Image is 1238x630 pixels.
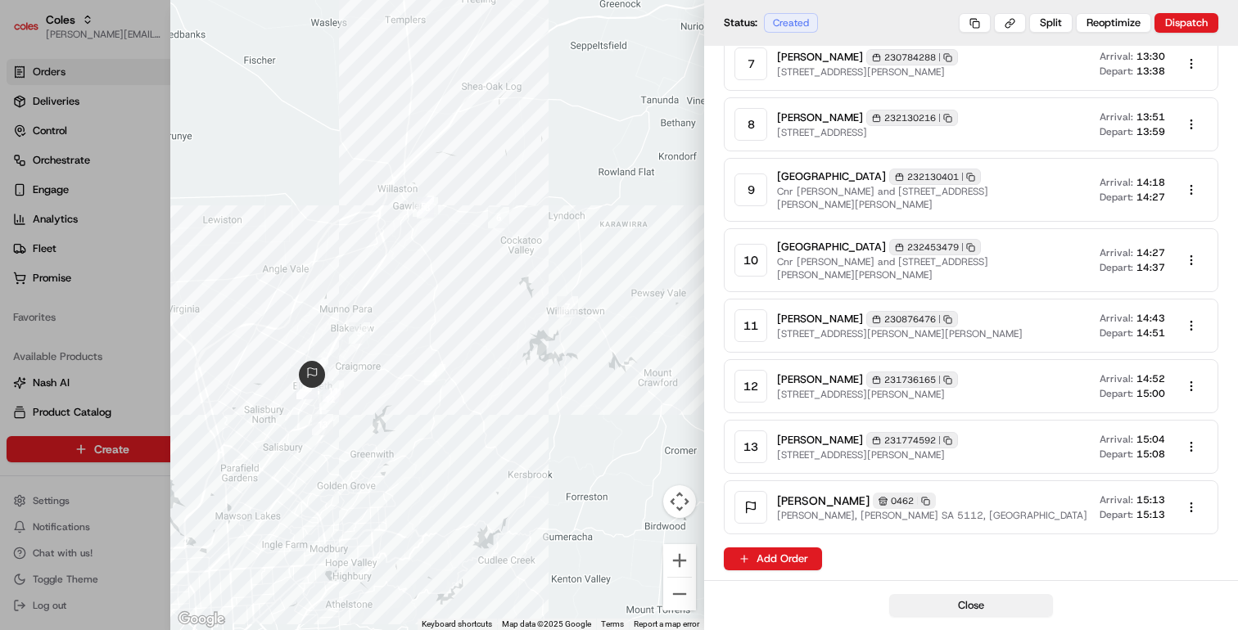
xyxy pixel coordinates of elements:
[1100,448,1133,461] span: Depart:
[734,309,767,342] div: 11
[43,106,295,123] input: Got a question? Start typing here...
[777,255,1087,281] span: Cnr [PERSON_NAME] and [STREET_ADDRESS][PERSON_NAME][PERSON_NAME]
[734,108,767,141] div: 8
[1136,125,1165,138] span: 13:59
[866,311,958,327] div: 230876476
[777,327,1023,340] span: [STREET_ADDRESS][PERSON_NAME][PERSON_NAME]
[777,65,958,79] span: [STREET_ADDRESS][PERSON_NAME]
[889,239,981,255] div: 232453479
[299,361,325,387] div: route_end-rte_o2bpMvkMBJzgeuzehUymsQ
[1100,191,1133,204] span: Depart:
[777,312,863,326] span: [PERSON_NAME]
[1136,312,1165,325] span: 14:43
[1136,65,1165,78] span: 13:38
[764,13,818,33] div: Created
[1136,261,1165,274] span: 14:37
[1136,387,1165,400] span: 15:00
[1136,191,1165,204] span: 14:27
[319,389,341,410] div: waypoint-rte_o2bpMvkMBJzgeuzehUymsQ
[1136,326,1165,340] span: 14:51
[323,380,344,402] div: waypoint-rte_o2bpMvkMBJzgeuzehUymsQ
[663,544,696,577] button: Zoom in
[307,358,328,379] div: waypoint-rte_o2bpMvkMBJzgeuzehUymsQ
[33,254,46,268] img: 1736555255976-a54dd68f-1ca7-489b-9aae-adbdc363a1c4
[1100,508,1133,521] span: Depart:
[424,364,445,385] div: waypoint-rte_o2bpMvkMBJzgeuzehUymsQ
[866,49,958,65] div: 230784288
[777,126,958,139] span: [STREET_ADDRESS]
[777,448,958,461] span: [STREET_ADDRESS][PERSON_NAME]
[866,371,958,388] div: 231736165
[488,207,509,228] div: waypoint-rte_o2bpMvkMBJzgeuzehUymsQ
[777,50,863,65] span: [PERSON_NAME]
[1100,372,1133,385] span: Arrival:
[16,213,110,226] div: Past conversations
[1154,13,1218,33] button: Dispatch
[1100,125,1133,138] span: Depart:
[663,578,696,610] button: Zoom out
[1100,326,1133,340] span: Depart:
[777,169,886,184] span: [GEOGRAPHIC_DATA]
[1029,13,1073,33] button: Split
[734,244,767,277] div: 10
[634,619,699,628] a: Report a map error
[115,361,198,374] a: Powered byPylon
[734,430,767,463] div: 13
[74,173,225,186] div: We're available if you need us!
[1136,50,1165,63] span: 13:30
[74,156,269,173] div: Start new chat
[777,509,1087,522] span: [PERSON_NAME], [PERSON_NAME] SA 5112, [GEOGRAPHIC_DATA]
[1100,493,1133,506] span: Arrival:
[312,414,333,435] div: waypoint-rte_o2bpMvkMBJzgeuzehUymsQ
[777,240,886,254] span: [GEOGRAPHIC_DATA]
[1136,176,1165,189] span: 14:18
[557,296,578,317] div: waypoint-rte_o2bpMvkMBJzgeuzehUymsQ
[1100,246,1133,259] span: Arrival:
[1136,493,1165,506] span: 15:13
[734,173,767,206] div: 9
[866,432,958,448] div: 231774592
[155,322,263,338] span: API Documentation
[136,254,142,267] span: •
[1100,110,1133,124] span: Arrival:
[1100,433,1133,446] span: Arrival:
[866,110,958,126] div: 232130216
[422,619,492,630] button: Keyboard shortcuts
[1136,433,1165,446] span: 15:04
[601,619,624,628] a: Terms (opens in new tab)
[349,322,370,344] div: waypoint-rte_o2bpMvkMBJzgeuzehUymsQ
[296,378,318,399] div: waypoint-rte_o2bpMvkMBJzgeuzehUymsQ
[1136,246,1165,259] span: 14:27
[33,322,125,338] span: Knowledge Base
[51,254,133,267] span: [PERSON_NAME]
[1076,13,1151,33] button: Reoptimize
[254,209,298,229] button: See all
[1100,387,1133,400] span: Depart:
[777,110,863,125] span: [PERSON_NAME]
[777,388,958,401] span: [STREET_ADDRESS][PERSON_NAME]
[1100,50,1133,63] span: Arrival:
[873,493,936,509] div: 0462
[163,362,198,374] span: Pylon
[145,254,178,267] span: [DATE]
[34,156,64,186] img: 1756434665150-4e636765-6d04-44f2-b13a-1d7bbed723a0
[777,185,1087,211] span: Cnr [PERSON_NAME] and [STREET_ADDRESS][PERSON_NAME][PERSON_NAME]
[1136,110,1165,124] span: 13:51
[502,619,591,628] span: Map data ©2025 Google
[16,156,46,186] img: 1736555255976-a54dd68f-1ca7-489b-9aae-adbdc363a1c4
[777,433,863,448] span: [PERSON_NAME]
[138,323,151,336] div: 💻
[132,315,269,344] a: 💻API Documentation
[734,370,767,403] div: 12
[413,196,434,217] div: waypoint-rte_o2bpMvkMBJzgeuzehUymsQ
[16,238,43,264] img: Joseph V.
[278,161,298,181] button: Start new chat
[724,547,822,570] button: Add Order
[1100,312,1133,325] span: Arrival:
[724,13,823,33] div: Status:
[174,609,228,630] img: Google
[889,169,981,185] div: 232130401
[16,16,49,49] img: Nash
[663,485,696,518] button: Map camera controls
[1136,508,1165,521] span: 15:13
